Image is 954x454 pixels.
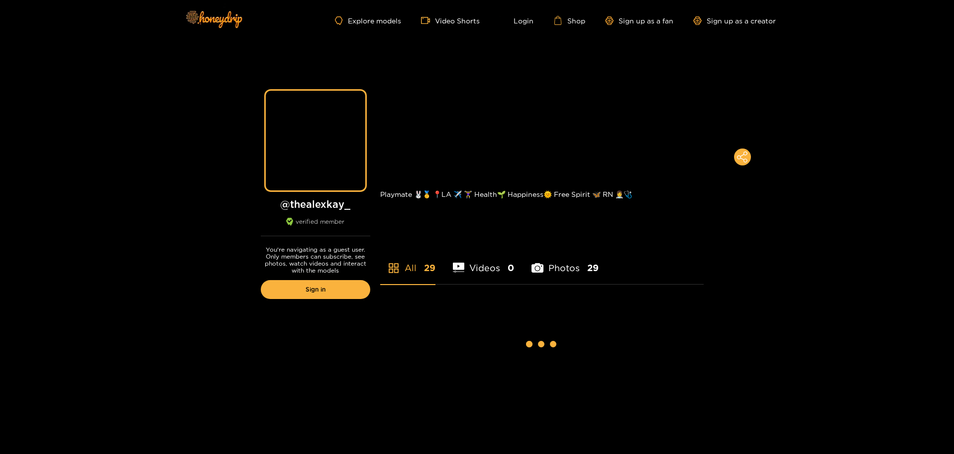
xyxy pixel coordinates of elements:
[261,280,370,299] a: Sign in
[421,16,480,25] a: Video Shorts
[587,262,599,274] span: 29
[380,180,704,208] div: Playmate 🐰🥇 📍LA ✈️ 🏋️‍♀️ Health🌱 Happiness🌞 Free Spirit 🦋 RN 👩‍⚕️🩺
[335,16,401,25] a: Explore models
[261,218,370,236] div: verified member
[261,246,370,274] p: You're navigating as a guest user. Only members can subscribe, see photos, watch videos and inter...
[693,16,776,25] a: Sign up as a creator
[388,262,400,274] span: appstore
[453,239,515,284] li: Videos
[424,262,435,274] span: 29
[531,239,599,284] li: Photos
[421,16,435,25] span: video-camera
[508,262,514,274] span: 0
[380,239,435,284] li: All
[500,16,533,25] a: Login
[553,16,585,25] a: Shop
[261,198,370,210] h1: @ thealexkay_
[605,16,673,25] a: Sign up as a fan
